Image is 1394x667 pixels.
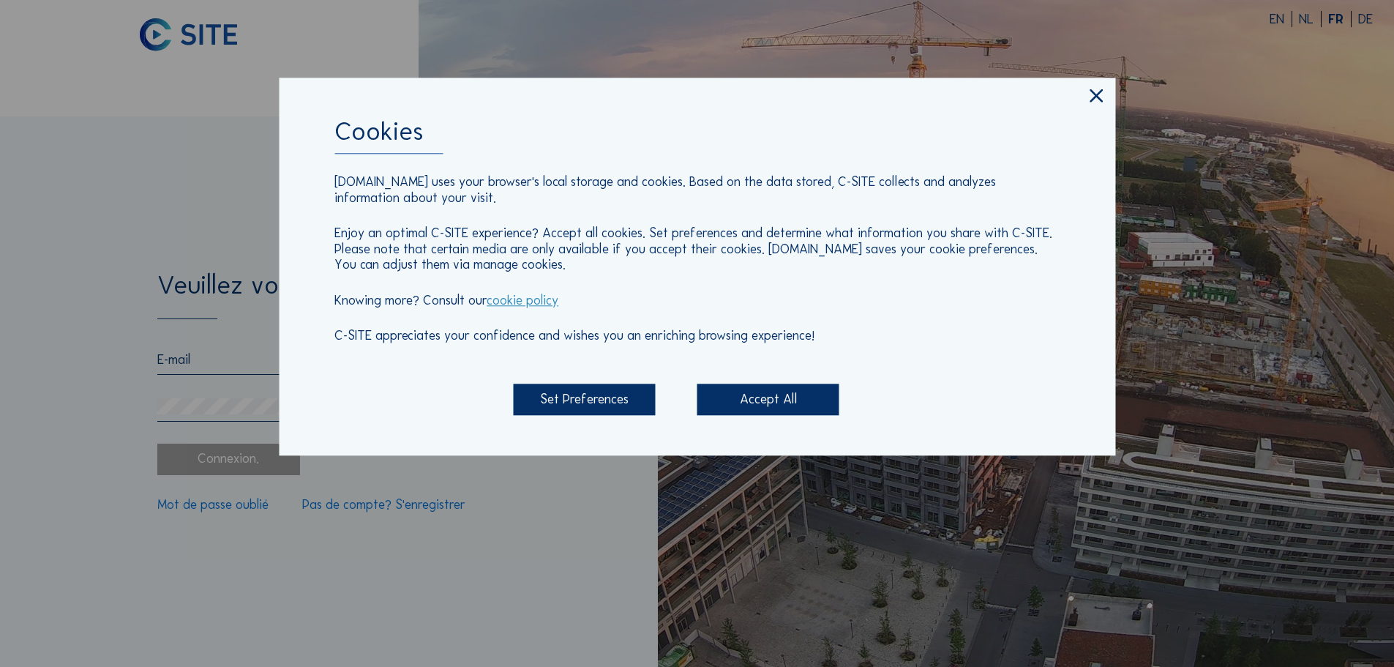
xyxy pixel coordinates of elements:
[334,226,1060,273] p: Enjoy an optimal C-SITE experience? Accept all cookies. Set preferences and determine what inform...
[513,384,655,416] div: Set Preferences
[487,292,558,308] a: cookie policy
[334,118,1060,154] div: Cookies
[697,384,839,416] div: Accept All
[334,293,1060,308] p: Knowing more? Consult our
[334,329,1060,344] p: C-SITE appreciates your confidence and wishes you an enriching browsing experience!
[334,175,1060,206] p: [DOMAIN_NAME] uses your browser's local storage and cookies. Based on the data stored, C-SITE col...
